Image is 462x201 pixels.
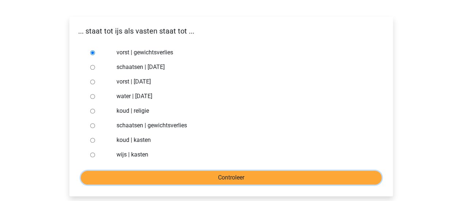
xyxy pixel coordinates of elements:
[117,63,369,71] label: schaatsen | [DATE]
[117,136,369,144] label: koud | kasten
[117,77,369,86] label: vorst | [DATE]
[75,26,387,36] p: ... staat tot ijs als vasten staat tot ...
[117,121,369,130] label: schaatsen | gewichtsverlies
[81,171,382,185] input: Controleer
[117,48,369,57] label: vorst | gewichtsverlies
[117,92,369,101] label: water | [DATE]
[117,107,369,115] label: koud | religie
[117,150,369,159] label: wijs | kasten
